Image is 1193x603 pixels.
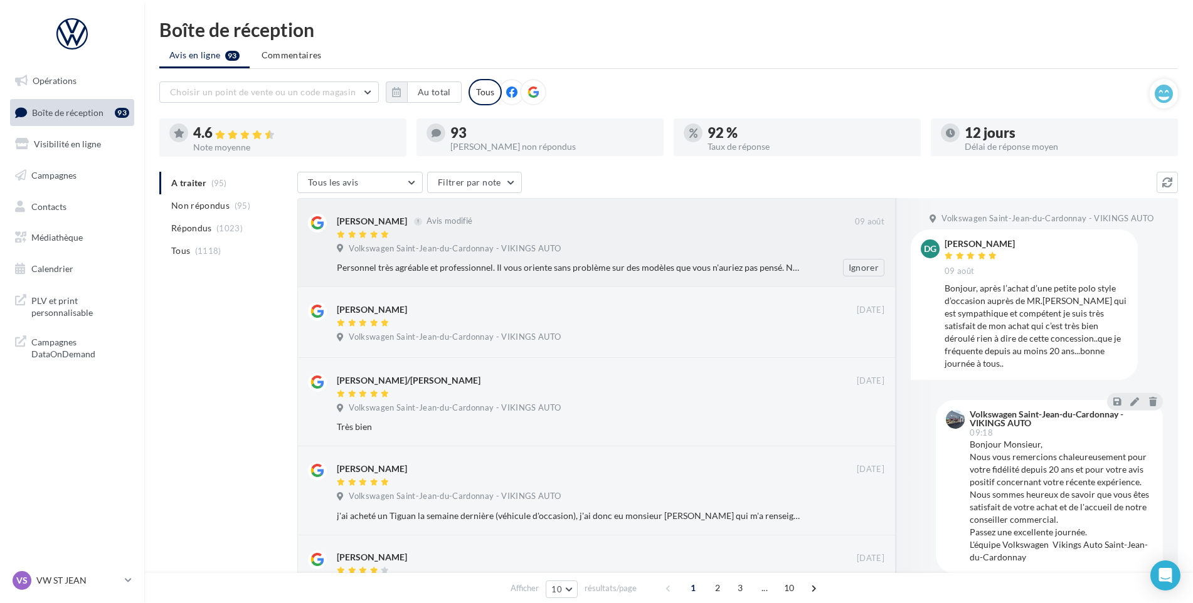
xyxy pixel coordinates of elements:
[8,287,137,324] a: PLV et print personnalisable
[708,142,911,151] div: Taux de réponse
[337,303,407,316] div: [PERSON_NAME]
[945,282,1128,370] div: Bonjour, après l’achat d’une petite polo style d’occasion auprès de MR.[PERSON_NAME] qui est symp...
[171,244,190,257] span: Tous
[779,578,800,598] span: 10
[970,410,1150,427] div: Volkswagen Saint-Jean-du-Cardonnay - VIKINGS AUTO
[8,68,137,94] a: Opérations
[965,142,1168,151] div: Délai de réponse moyen
[450,142,654,151] div: [PERSON_NAME] non répondus
[297,172,423,193] button: Tous les avis
[31,201,66,211] span: Contacts
[31,232,83,243] span: Médiathèque
[511,582,539,594] span: Afficher
[115,108,129,118] div: 93
[8,328,137,365] a: Campagnes DataOnDemand
[965,126,1168,140] div: 12 jours
[8,99,137,126] a: Boîte de réception93
[945,239,1015,248] div: [PERSON_NAME]
[170,87,356,97] span: Choisir un point de vente ou un code magasin
[855,216,884,228] span: 09 août
[857,553,884,564] span: [DATE]
[216,223,243,233] span: (1023)
[8,256,137,282] a: Calendrier
[31,170,77,181] span: Campagnes
[16,574,28,587] span: VS
[546,580,578,598] button: 10
[171,199,230,212] span: Non répondus
[193,143,396,152] div: Note moyenne
[159,20,1178,39] div: Boîte de réception
[337,551,407,564] div: [PERSON_NAME]
[551,584,562,594] span: 10
[857,375,884,387] span: [DATE]
[262,49,322,61] span: Commentaires
[427,216,472,226] span: Avis modifié
[36,574,120,587] p: VW ST JEAN
[469,79,502,105] div: Tous
[337,374,480,387] div: [PERSON_NAME]/[PERSON_NAME]
[171,222,212,234] span: Répondus
[337,510,803,522] div: j'ai acheté un Tiguan la semaine dernière (véhicule d'occasion), j'ai donc eu monsieur [PERSON_NA...
[32,107,103,117] span: Boîte de réception
[31,333,129,360] span: Campagnes DataOnDemand
[924,243,936,255] span: dg
[386,81,462,103] button: Au total
[585,582,637,594] span: résultats/page
[31,263,73,274] span: Calendrier
[945,266,974,277] span: 09 août
[450,126,654,140] div: 93
[337,215,407,228] div: [PERSON_NAME]
[683,578,703,598] span: 1
[8,162,137,189] a: Campagnes
[843,259,884,276] button: Ignorer
[970,429,993,437] span: 09:18
[337,421,803,433] div: Très bien
[857,305,884,316] span: [DATE]
[1150,560,1180,590] div: Open Intercom Messenger
[308,177,359,187] span: Tous les avis
[349,243,561,254] span: Volkswagen Saint-Jean-du-Cardonnay - VIKINGS AUTO
[337,463,407,475] div: [PERSON_NAME]
[349,402,561,414] span: Volkswagen Saint-Jean-du-Cardonnay - VIKINGS AUTO
[195,246,221,256] span: (1118)
[407,81,462,103] button: Au total
[857,464,884,475] span: [DATE]
[708,578,728,598] span: 2
[337,261,803,274] div: Personnel très agréable et professionnel. Il vous oriente sans problème sur des modèles que vous ...
[970,438,1153,564] div: Bonjour Monsieur, Nous vous remercions chaleureusement pour votre fidélité depuis 20 ans et pour ...
[31,292,129,319] span: PLV et print personnalisable
[730,578,750,598] span: 3
[8,224,137,251] a: Médiathèque
[193,126,396,140] div: 4.6
[349,332,561,343] span: Volkswagen Saint-Jean-du-Cardonnay - VIKINGS AUTO
[33,75,77,86] span: Opérations
[427,172,522,193] button: Filtrer par note
[10,569,134,592] a: VS VW ST JEAN
[34,139,101,149] span: Visibilité en ligne
[844,330,885,347] button: Ignorer
[843,507,884,525] button: Ignorer
[941,213,1153,224] span: Volkswagen Saint-Jean-du-Cardonnay - VIKINGS AUTO
[843,418,884,436] button: Ignorer
[159,81,379,103] button: Choisir un point de vente ou un code magasin
[755,578,775,598] span: ...
[708,126,911,140] div: 92 %
[8,194,137,220] a: Contacts
[235,201,250,211] span: (95)
[8,131,137,157] a: Visibilité en ligne
[349,491,561,502] span: Volkswagen Saint-Jean-du-Cardonnay - VIKINGS AUTO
